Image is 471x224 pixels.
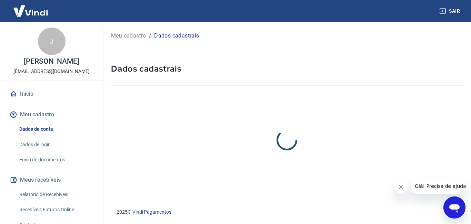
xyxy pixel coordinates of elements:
[17,203,95,217] a: Recebíveis Futuros Online
[38,28,66,55] div: J
[17,153,95,167] a: Envio de documentos
[8,107,95,122] button: Meu cadastro
[8,0,53,21] img: Vindi
[17,188,95,202] a: Relatório de Recebíveis
[394,180,408,194] iframe: Fechar mensagem
[8,86,95,102] a: Início
[411,179,465,194] iframe: Mensagem da empresa
[4,5,58,10] span: Olá! Precisa de ajuda?
[17,122,95,136] a: Dados da conta
[149,32,151,40] p: /
[443,196,465,218] iframe: Botão para abrir a janela de mensagens
[13,68,90,75] p: [EMAIL_ADDRESS][DOMAIN_NAME]
[17,138,95,152] a: Dados de login
[438,5,463,18] button: Sair
[8,172,95,188] button: Meus recebíveis
[132,209,171,215] a: Vindi Pagamentos
[154,32,199,40] p: Dados cadastrais
[117,209,454,216] p: 2025 ©
[111,32,146,40] a: Meu cadastro
[111,63,463,74] h5: Dados cadastrais
[24,58,79,65] p: [PERSON_NAME]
